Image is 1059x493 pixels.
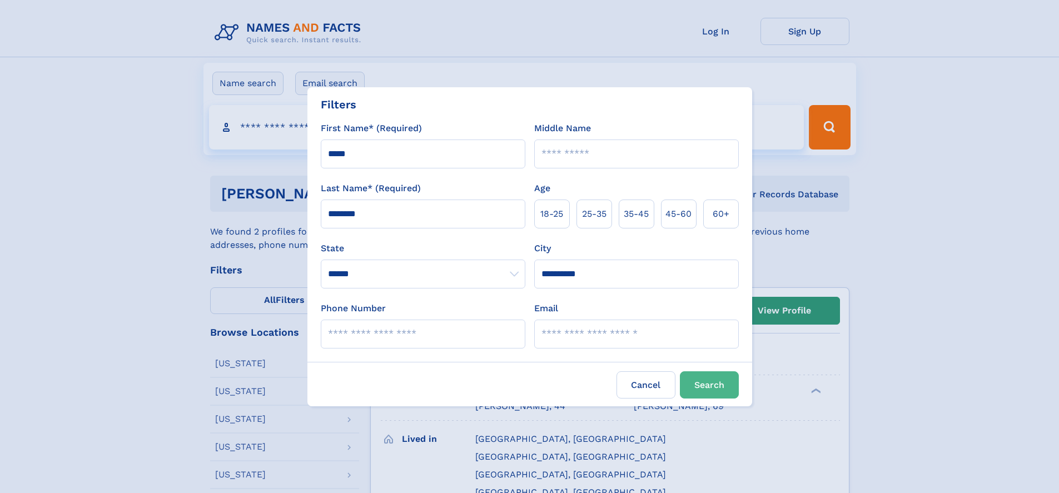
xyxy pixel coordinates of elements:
[665,207,692,221] span: 45‑60
[680,371,739,399] button: Search
[713,207,729,221] span: 60+
[534,302,558,315] label: Email
[321,122,422,135] label: First Name* (Required)
[624,207,649,221] span: 35‑45
[321,242,525,255] label: State
[534,122,591,135] label: Middle Name
[616,371,675,399] label: Cancel
[321,96,356,113] div: Filters
[540,207,563,221] span: 18‑25
[321,302,386,315] label: Phone Number
[321,182,421,195] label: Last Name* (Required)
[534,242,551,255] label: City
[534,182,550,195] label: Age
[582,207,606,221] span: 25‑35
